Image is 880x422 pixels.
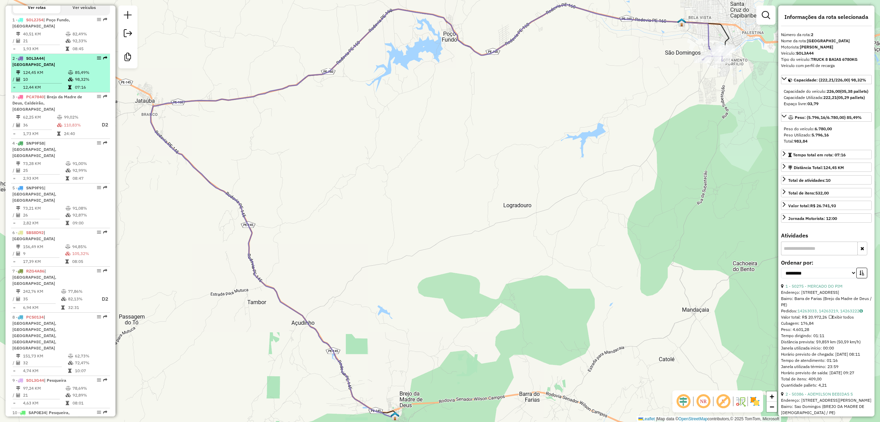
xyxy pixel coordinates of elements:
[784,88,869,95] div: Capacidade do veículo:
[770,392,774,401] span: +
[759,8,773,22] a: Exibir filtros
[60,2,108,13] button: Ver veículos
[675,393,692,410] span: Ocultar deslocamento
[826,178,830,183] strong: 10
[677,18,686,27] img: PA - Santa Cruz do Capibaribe
[781,296,872,308] div: Bairro: Barra de Farias (Brejo da Madre de Deus / PE)
[781,326,872,333] div: Peso: 4.601,28
[827,89,840,94] strong: 226,00
[781,75,872,84] a: Capacidade: (222,21/226,00) 98,32%
[16,39,20,43] i: Total de Atividades
[781,201,872,210] a: Valor total:R$ 26.741,93
[12,84,16,91] td: =
[781,416,872,422] div: Pedidos:
[23,353,68,359] td: 151,73 KM
[96,121,108,129] p: D2
[781,14,872,20] h4: Informações da rota selecionada
[66,213,71,217] i: % de utilização da cubagem
[72,175,107,182] td: 08:47
[794,77,866,82] span: Capacidade: (222,21/226,00) 98,32%
[26,185,44,190] span: SNP9F91
[795,115,862,120] span: Peso: (5.796,16/6.780,00) 85,49%
[12,268,56,286] span: 7 -
[12,220,16,226] td: =
[68,288,95,295] td: 77,86%
[64,130,96,137] td: 24:40
[815,190,829,196] strong: 532,00
[23,400,65,407] td: 4,63 KM
[797,308,863,313] a: 14263033, 14263219, 14263222
[65,245,70,249] i: % de utilização do peso
[781,50,872,56] div: Veículo:
[57,132,60,136] i: Tempo total em rota
[68,295,95,303] td: 82,13%
[103,56,107,60] em: Rota exportada
[829,314,854,320] span: Exibir todos
[72,205,107,212] td: 91,08%
[12,185,56,203] span: 5 -
[23,304,61,311] td: 6,94 KM
[23,167,65,174] td: 25
[781,351,872,357] div: Horário previsto de chegada: [DATE] 08:11
[12,167,16,174] td: /
[12,359,16,366] td: /
[13,2,60,13] button: Ver rotas
[16,361,20,365] i: Total de Atividades
[68,304,95,311] td: 32:31
[57,115,62,119] i: % de utilização do peso
[97,315,101,319] em: Opções
[72,400,107,407] td: 08:01
[788,203,836,209] div: Valor total:
[23,31,65,37] td: 40,51 KM
[23,367,68,374] td: 4,74 KM
[12,258,16,265] td: =
[807,101,818,106] strong: 03,79
[823,165,844,170] span: 124,45 KM
[785,391,853,397] a: 2 - 50386 - ADEMILSON BEBIDAS S
[61,297,66,301] i: % de utilização da cubagem
[103,186,107,190] em: Rota exportada
[44,378,66,383] span: | Pesqueira
[23,45,65,52] td: 1,93 KM
[811,32,813,37] strong: 2
[823,95,837,100] strong: 222,21
[23,250,65,257] td: 9
[781,213,872,223] a: Jornada Motorista: 12:00
[66,47,69,51] i: Tempo total em rota
[75,84,107,91] td: 07:16
[781,376,872,382] div: Total de itens: 409,00
[781,258,872,267] label: Ordenar por:
[97,410,101,414] em: Opções
[23,114,57,121] td: 62,25 KM
[859,309,863,313] i: Observações
[781,339,872,345] div: Distância prevista: 59,859 km (50,59 km/h)
[781,333,872,339] div: Tempo dirigindo: 01:11
[68,77,73,81] i: % de utilização da cubagem
[23,288,61,295] td: 242,76 KM
[26,268,44,274] span: RZG4A86
[12,121,16,129] td: /
[23,295,61,303] td: 35
[781,112,872,122] a: Peso: (5.796,16/6.780,00) 85,49%
[781,32,872,38] div: Número da rota:
[65,252,70,256] i: % de utilização da cubagem
[61,306,65,310] i: Tempo total em rota
[66,393,71,397] i: % de utilização da cubagem
[23,76,68,83] td: 10
[66,206,71,210] i: % de utilização do peso
[781,403,872,416] div: Bairro: Sao Domingos (BREJO DA MADRE DE [DEMOGRAPHIC_DATA] / PE)
[66,168,71,173] i: % de utilização da cubagem
[23,212,65,219] td: 26
[26,141,44,146] span: SNP9F58
[811,57,858,62] strong: TRUCK 8 BAIAS 6780KG
[12,304,16,311] td: =
[785,284,843,289] a: 1 - 50275 - MERCADO DO PIM
[12,295,16,303] td: /
[788,190,829,196] div: Total de itens:
[781,232,872,239] h4: Atividades
[97,269,101,273] em: Opções
[856,268,867,278] button: Ordem crescente
[767,391,777,402] a: Zoom in
[12,56,55,67] span: 2 -
[72,167,107,174] td: 92,99%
